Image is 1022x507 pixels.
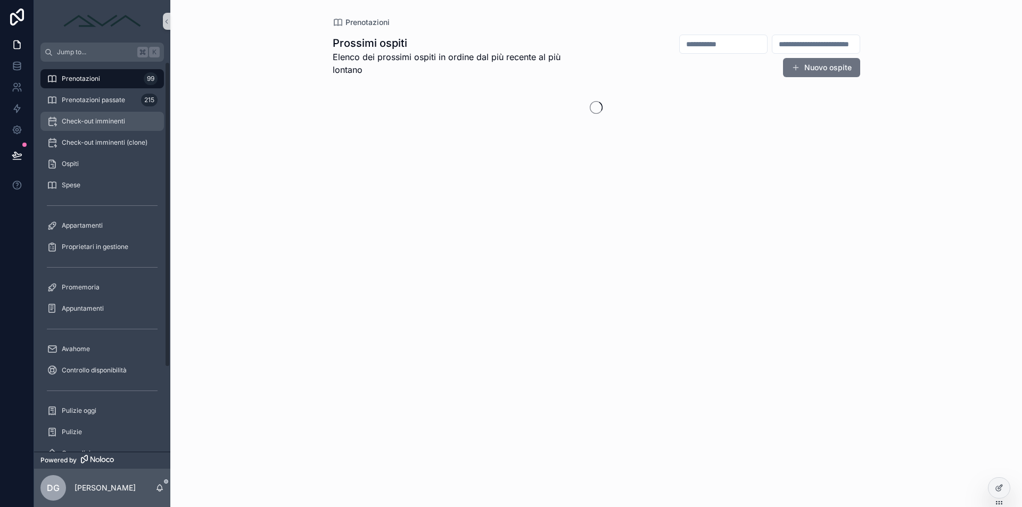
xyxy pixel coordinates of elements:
h1: Prossimi ospiti [333,36,591,51]
span: Promemoria [62,283,100,292]
a: Pulizie oggi [40,401,164,420]
span: Check-out imminenti (clone) [62,138,147,147]
a: Prenotazioni passate215 [40,90,164,110]
span: Pulizie [62,428,82,436]
span: Appuntamenti [62,304,104,313]
button: Jump to...K [40,43,164,62]
a: Ospiti [40,154,164,173]
span: Ospiti [62,160,79,168]
a: Prenotazioni [333,17,390,28]
a: Controllo disponibilità [40,361,164,380]
button: Nuovo ospite [783,58,860,77]
span: Prenotazioni [62,74,100,83]
span: Prenotazioni [345,17,390,28]
a: Spese [40,176,164,195]
span: Appartamenti [62,221,103,230]
span: Elenco dei prossimi ospiti in ordine dal più recente al più lontano [333,51,591,76]
a: Promemoria [40,278,164,297]
a: Appuntamenti [40,299,164,318]
span: DG [47,481,60,494]
div: 99 [144,72,158,85]
span: Ore pulizie [62,449,94,458]
span: Powered by [40,456,77,464]
a: Pulizie [40,422,164,442]
a: Prenotazioni99 [40,69,164,88]
p: [PERSON_NAME] [75,483,136,493]
a: Proprietari in gestione [40,237,164,256]
div: scrollable content [34,62,170,452]
a: Check-out imminenti [40,112,164,131]
span: Prenotazioni passate [62,96,125,104]
span: Check-out imminenti [62,117,125,126]
a: Ore pulizie [40,444,164,463]
span: Jump to... [57,48,133,56]
a: Appartamenti [40,216,164,235]
span: K [150,48,159,56]
span: Pulizie oggi [62,406,96,415]
img: App logo [60,13,145,30]
a: Avahome [40,339,164,359]
a: Powered by [34,452,170,469]
span: Controllo disponibilità [62,366,127,375]
a: Check-out imminenti (clone) [40,133,164,152]
span: Avahome [62,345,90,353]
div: 215 [141,94,158,106]
span: Proprietari in gestione [62,243,128,251]
span: Spese [62,181,80,189]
